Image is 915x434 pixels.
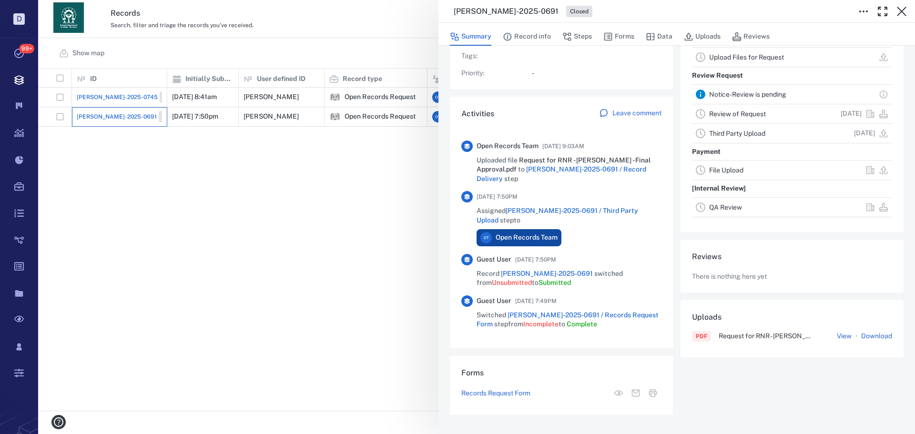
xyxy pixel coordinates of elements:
[496,233,558,242] span: Open Records Team
[450,356,673,423] div: FormsRecords Request FormView form in the stepMail formPrint form
[644,384,661,402] button: Print form
[692,180,746,197] p: [Internal Review]
[709,110,766,118] a: Review of Request
[562,28,592,46] button: Steps
[692,312,722,323] h6: Uploads
[477,165,646,182] a: [PERSON_NAME]-2025-0691 / Record Delivery
[477,206,661,225] span: Assigned step to
[709,53,784,61] a: Upload Files for Request
[709,203,742,211] a: QA Review
[681,300,904,365] div: UploadsPDFRequest for RNR - [PERSON_NAME] - Final Approval.pdfView·Download
[837,332,852,341] button: View
[892,2,911,21] button: Close
[523,320,559,328] span: Incomplete
[450,28,491,46] button: Summary
[21,7,41,15] span: Help
[477,311,659,328] a: [PERSON_NAME]-2025-0691 / Records Request Form
[542,141,584,152] span: [DATE] 9:03AM
[477,191,518,202] span: [DATE] 7:50PM
[477,296,511,306] span: Guest User
[501,270,593,277] a: [PERSON_NAME]-2025-0691
[841,109,862,119] p: [DATE]
[568,8,590,16] span: Closed
[477,141,539,151] span: Open Records Team
[696,332,707,341] div: PDF
[854,2,873,21] button: Toggle to Edit Boxes
[477,311,661,329] span: Switched step from to
[692,272,767,282] p: There is nothing here yet
[477,255,511,264] span: Guest User
[692,67,743,84] p: Review Request
[480,232,492,243] div: O T
[692,251,892,262] h6: Reviews
[692,217,743,234] p: Record Delivery
[515,337,557,348] span: [DATE] 7:43PM
[854,129,875,138] p: [DATE]
[454,6,559,17] h3: [PERSON_NAME]-2025-0691
[567,320,597,328] span: Complete
[709,91,786,98] a: Notice-Review is pending
[477,269,661,288] span: Record switched from to
[709,166,743,174] a: File Upload
[719,333,837,339] span: Request for RNR - [PERSON_NAME] - Final Approval.pdf
[627,384,644,402] button: Mail form
[19,44,34,53] span: 99+
[477,156,661,184] span: Uploaded file to step
[610,384,627,402] button: View form in the step
[873,2,892,21] button: Toggle Fullscreen
[461,389,530,398] a: Records Request Form
[709,130,765,137] a: Third Party Upload
[599,108,661,120] a: Leave comment
[450,97,673,356] div: ActivitiesLeave commentOpen Records Team[DATE] 9:03AMUploaded file Request for RNR - [PERSON_NAME...
[681,240,904,301] div: ReviewsThere is nothing here yet
[461,108,494,120] h6: Activities
[603,28,634,46] button: Forms
[684,28,721,46] button: Uploads
[477,207,638,224] a: [PERSON_NAME]-2025-0691 / Third Party Upload
[461,51,518,61] p: Tags :
[732,28,770,46] button: Reviews
[539,279,571,286] span: Submitted
[646,28,672,46] button: Data
[854,331,859,342] p: ·
[13,13,25,25] p: D
[612,109,661,118] p: Leave comment
[532,69,661,78] p: -
[692,143,721,161] p: Payment
[461,69,518,78] p: Priority :
[515,254,556,265] span: [DATE] 7:50PM
[492,279,532,286] span: Unsubmitted
[503,28,551,46] button: Record info
[461,367,661,379] h6: Forms
[477,156,651,173] span: Request for RNR - [PERSON_NAME] - Final Approval.pdf
[515,295,557,307] span: [DATE] 7:49PM
[861,332,892,341] a: Download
